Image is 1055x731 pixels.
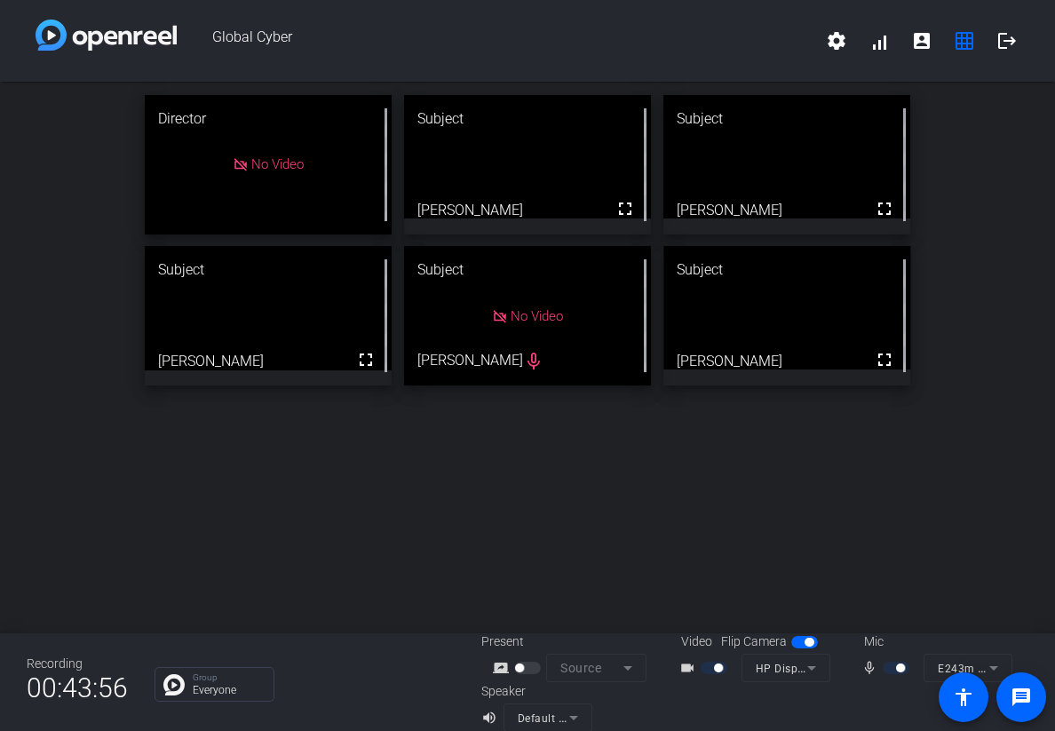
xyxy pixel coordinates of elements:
[355,349,377,370] mat-icon: fullscreen
[27,655,128,673] div: Recording
[679,657,701,679] mat-icon: videocam_outline
[481,682,588,701] div: Speaker
[874,198,895,219] mat-icon: fullscreen
[481,707,503,728] mat-icon: volume_up
[481,632,659,651] div: Present
[953,687,974,708] mat-icon: accessibility
[193,685,265,695] p: Everyone
[861,657,883,679] mat-icon: mic_none
[911,30,932,52] mat-icon: account_box
[145,95,392,143] div: Director
[826,30,847,52] mat-icon: settings
[874,349,895,370] mat-icon: fullscreen
[846,632,1024,651] div: Mic
[615,198,636,219] mat-icon: fullscreen
[177,20,815,62] span: Global Cyber
[193,673,265,682] p: Group
[858,20,900,62] button: signal_cellular_alt
[493,657,514,679] mat-icon: screen_share_outline
[663,95,910,143] div: Subject
[163,674,185,695] img: Chat Icon
[36,20,177,51] img: white-gradient.svg
[145,246,392,294] div: Subject
[511,307,563,323] span: No Video
[996,30,1018,52] mat-icon: logout
[251,156,304,172] span: No Video
[681,632,712,651] span: Video
[663,246,910,294] div: Subject
[721,632,787,651] span: Flip Camera
[954,30,975,52] mat-icon: grid_on
[27,666,128,710] span: 00:43:56
[1011,687,1032,708] mat-icon: message
[404,95,651,143] div: Subject
[404,246,651,294] div: Subject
